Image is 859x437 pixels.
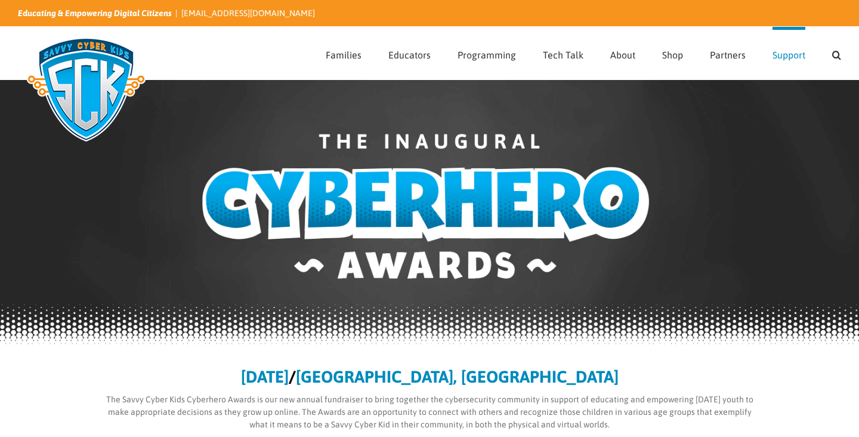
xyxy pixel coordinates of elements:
[662,27,683,79] a: Shop
[458,27,516,79] a: Programming
[773,27,805,79] a: Support
[388,27,431,79] a: Educators
[773,50,805,60] span: Support
[241,367,289,386] b: [DATE]
[326,50,361,60] span: Families
[296,367,619,386] b: [GEOGRAPHIC_DATA], [GEOGRAPHIC_DATA]
[458,50,516,60] span: Programming
[326,27,841,79] nav: Main Menu
[832,27,841,79] a: Search
[610,27,635,79] a: About
[662,50,683,60] span: Shop
[289,367,296,386] b: /
[710,50,746,60] span: Partners
[710,27,746,79] a: Partners
[181,8,315,18] a: [EMAIL_ADDRESS][DOMAIN_NAME]
[326,27,361,79] a: Families
[18,8,172,18] i: Educating & Empowering Digital Citizens
[388,50,431,60] span: Educators
[543,27,583,79] a: Tech Talk
[101,393,758,431] p: The Savvy Cyber Kids Cyberhero Awards is our new annual fundraiser to bring together the cybersec...
[610,50,635,60] span: About
[18,30,155,149] img: Savvy Cyber Kids Logo
[543,50,583,60] span: Tech Talk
